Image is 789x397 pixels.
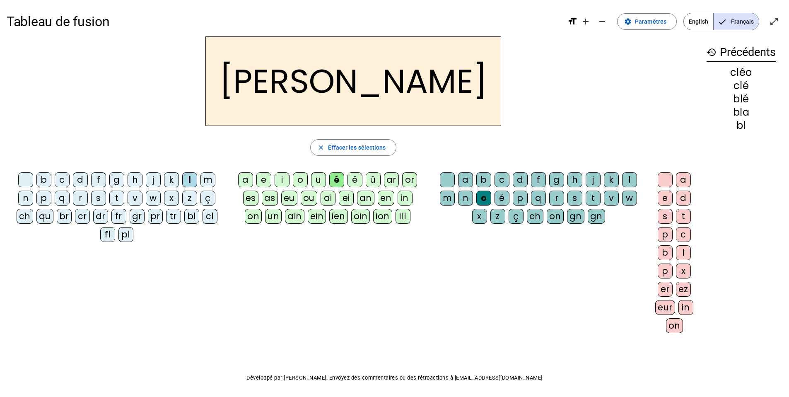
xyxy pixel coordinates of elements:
[440,191,455,206] div: m
[666,318,683,333] div: on
[243,191,258,206] div: es
[581,17,591,27] mat-icon: add
[617,13,677,30] button: Paramètres
[622,191,637,206] div: w
[594,13,610,30] button: Diminuer la taille de la police
[109,191,124,206] div: t
[676,282,691,297] div: ez
[635,17,666,27] span: Paramètres
[75,209,90,224] div: cr
[310,139,396,156] button: Effacer les sélections
[531,191,546,206] div: q
[676,227,691,242] div: c
[373,209,392,224] div: ion
[317,144,325,151] mat-icon: close
[707,94,776,104] div: blé
[604,172,619,187] div: k
[513,172,528,187] div: d
[7,8,561,35] h1: Tableau de fusion
[707,81,776,91] div: clé
[684,13,713,30] span: English
[262,191,278,206] div: as
[203,209,217,224] div: cl
[328,143,386,153] span: Effacer les sélections
[658,245,673,260] div: b
[100,227,115,242] div: fl
[146,191,161,206] div: w
[658,227,673,242] div: p
[707,107,776,117] div: bla
[166,209,181,224] div: tr
[17,209,33,224] div: ch
[766,13,782,30] button: Entrer en plein écran
[567,209,584,224] div: gn
[707,68,776,77] div: cléo
[398,191,413,206] div: in
[301,191,317,206] div: ou
[148,209,163,224] div: pr
[238,172,253,187] div: a
[513,191,528,206] div: p
[7,373,782,383] p: Développé par [PERSON_NAME]. Envoyez des commentaires ou des rétroactions à [EMAIL_ADDRESS][DOMAI...
[281,191,297,206] div: eu
[658,264,673,278] div: p
[683,13,759,30] mat-button-toggle-group: Language selection
[73,191,88,206] div: r
[676,264,691,278] div: x
[567,172,582,187] div: h
[655,300,675,315] div: eur
[55,191,70,206] div: q
[200,191,215,206] div: ç
[339,191,354,206] div: ei
[311,172,326,187] div: u
[55,172,70,187] div: c
[586,172,601,187] div: j
[658,209,673,224] div: s
[658,191,673,206] div: e
[256,172,271,187] div: e
[549,191,564,206] div: r
[658,282,673,297] div: er
[676,245,691,260] div: l
[472,209,487,224] div: x
[265,209,282,224] div: un
[308,209,326,224] div: ein
[36,209,53,224] div: qu
[676,191,691,206] div: d
[321,191,335,206] div: ai
[769,17,779,27] mat-icon: open_in_full
[490,209,505,224] div: z
[586,191,601,206] div: t
[458,172,473,187] div: a
[527,209,543,224] div: ch
[577,13,594,30] button: Augmenter la taille de la police
[707,121,776,131] div: bl
[118,227,133,242] div: pl
[678,300,693,315] div: in
[109,172,124,187] div: g
[509,209,524,224] div: ç
[495,172,509,187] div: c
[624,18,632,25] mat-icon: settings
[588,209,605,224] div: gn
[275,172,290,187] div: i
[182,172,197,187] div: l
[567,191,582,206] div: s
[495,191,509,206] div: é
[128,191,142,206] div: v
[347,172,362,187] div: ê
[128,172,142,187] div: h
[547,209,564,224] div: on
[36,172,51,187] div: b
[245,209,262,224] div: on
[164,172,179,187] div: k
[36,191,51,206] div: p
[476,191,491,206] div: o
[200,172,215,187] div: m
[597,17,607,27] mat-icon: remove
[18,191,33,206] div: n
[458,191,473,206] div: n
[146,172,161,187] div: j
[205,36,501,126] h2: [PERSON_NAME]
[91,172,106,187] div: f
